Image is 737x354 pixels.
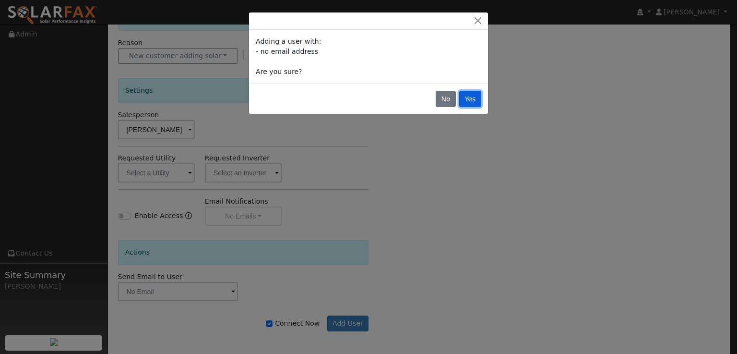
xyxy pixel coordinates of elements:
span: - no email address [256,48,318,55]
button: Close [471,16,485,26]
span: Are you sure? [256,68,302,75]
span: Adding a user with: [256,37,321,45]
button: No [436,91,456,107]
button: Yes [459,91,481,107]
